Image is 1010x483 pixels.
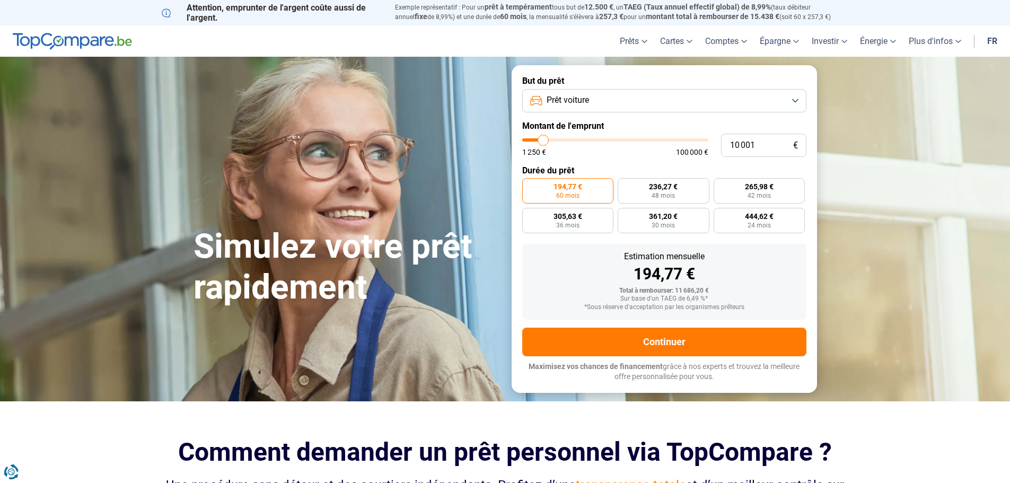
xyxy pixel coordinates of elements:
[699,25,753,57] a: Comptes
[554,213,582,220] span: 305,63 €
[13,33,132,50] img: TopCompare
[162,437,849,467] h2: Comment demander un prêt personnel via TopCompare ?
[547,94,589,106] span: Prêt voiture
[745,213,774,220] span: 444,62 €
[556,192,579,199] span: 60 mois
[531,295,798,303] div: Sur base d'un TAEG de 6,49 %*
[531,304,798,311] div: *Sous réserve d'acceptation par les organismes prêteurs
[554,183,582,190] span: 194,77 €
[531,266,798,282] div: 194,77 €
[500,12,526,21] span: 60 mois
[531,252,798,261] div: Estimation mensuelle
[646,12,779,21] span: montant total à rembourser de 15.438 €
[485,3,552,11] span: prêt à tempérament
[162,3,382,23] p: Attention, emprunter de l'argent coûte aussi de l'argent.
[748,222,771,229] span: 24 mois
[415,12,427,21] span: fixe
[522,148,546,156] span: 1 250 €
[395,3,849,22] p: Exemple représentatif : Pour un tous but de , un (taux débiteur annuel de 8,99%) et une durée de ...
[194,226,499,308] h1: Simulez votre prêt rapidement
[522,76,806,86] label: But du prêt
[654,25,699,57] a: Cartes
[599,12,623,21] span: 257,3 €
[649,183,678,190] span: 236,27 €
[613,25,654,57] a: Prêts
[902,25,968,57] a: Plus d'infos
[531,287,798,295] div: Total à rembourser: 11 686,20 €
[529,362,663,371] span: Maximisez vos chances de financement
[805,25,854,57] a: Investir
[748,192,771,199] span: 42 mois
[649,213,678,220] span: 361,20 €
[676,148,708,156] span: 100 000 €
[522,121,806,131] label: Montant de l'emprunt
[623,3,771,11] span: TAEG (Taux annuel effectif global) de 8,99%
[522,165,806,175] label: Durée du prêt
[584,3,613,11] span: 12.500 €
[522,362,806,382] p: grâce à nos experts et trouvez la meilleure offre personnalisée pour vous.
[854,25,902,57] a: Énergie
[556,222,579,229] span: 36 mois
[522,89,806,112] button: Prêt voiture
[522,328,806,356] button: Continuer
[753,25,805,57] a: Épargne
[793,141,798,150] span: €
[745,183,774,190] span: 265,98 €
[652,192,675,199] span: 48 mois
[981,25,1004,57] a: fr
[652,222,675,229] span: 30 mois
